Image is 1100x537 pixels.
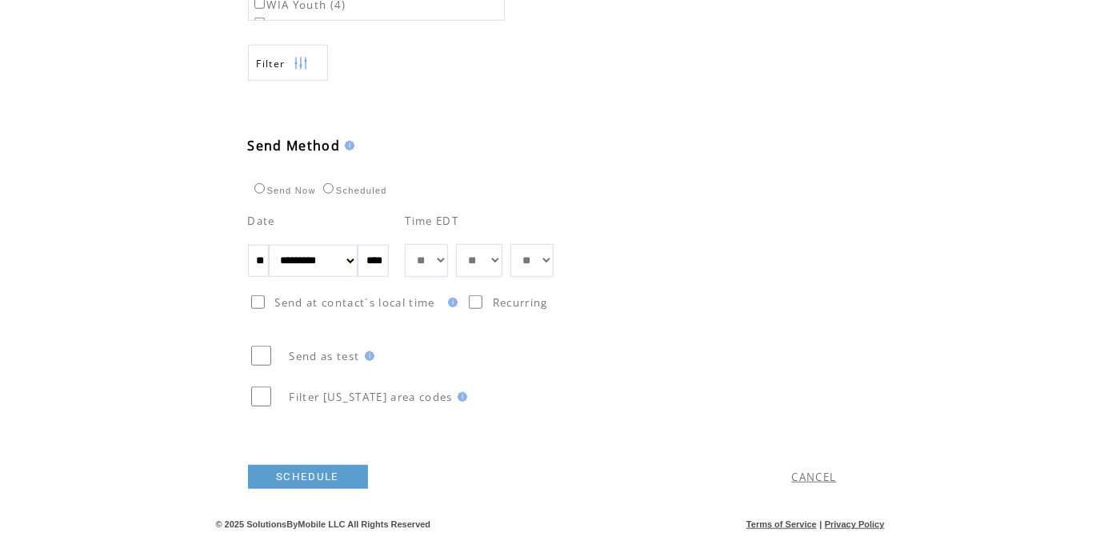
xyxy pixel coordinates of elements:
[275,295,435,310] span: Send at contact`s local time
[792,470,837,484] a: CANCEL
[254,183,265,194] input: Send Now
[251,17,342,31] label: wiachoir (16)
[290,349,360,363] span: Send as test
[443,298,458,307] img: help.gif
[250,186,316,195] label: Send Now
[294,46,308,82] img: filters.png
[248,137,341,154] span: Send Method
[405,214,458,228] span: Time EDT
[257,57,286,70] span: Show filters
[290,390,453,404] span: Filter [US_STATE] area codes
[254,18,265,28] input: wiachoir (16)
[340,141,354,150] img: help.gif
[248,465,368,489] a: SCHEDULE
[746,519,817,529] a: Terms of Service
[819,519,822,529] span: |
[216,519,431,529] span: © 2025 SolutionsByMobile LLC All Rights Reserved
[493,295,548,310] span: Recurring
[319,186,387,195] label: Scheduled
[248,214,275,228] span: Date
[323,183,334,194] input: Scheduled
[248,45,328,81] a: Filter
[360,351,374,361] img: help.gif
[453,392,467,402] img: help.gif
[825,519,885,529] a: Privacy Policy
